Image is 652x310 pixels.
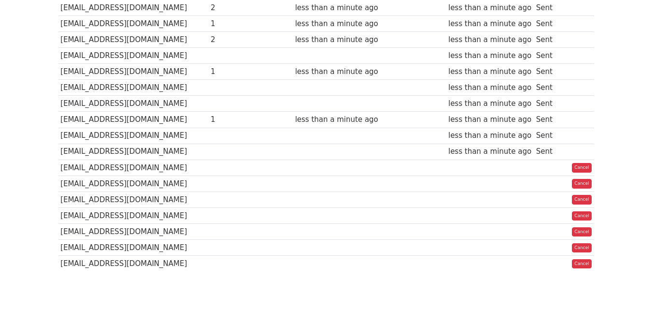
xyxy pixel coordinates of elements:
[58,80,208,96] td: [EMAIL_ADDRESS][DOMAIN_NAME]
[58,256,208,272] td: [EMAIL_ADDRESS][DOMAIN_NAME]
[58,128,208,144] td: [EMAIL_ADDRESS][DOMAIN_NAME]
[58,160,208,176] td: [EMAIL_ADDRESS][DOMAIN_NAME]
[572,163,592,173] a: Cancel
[448,114,531,125] div: less than a minute ago
[534,80,565,96] td: Sent
[448,146,531,157] div: less than a minute ago
[58,48,208,64] td: [EMAIL_ADDRESS][DOMAIN_NAME]
[448,98,531,109] div: less than a minute ago
[58,176,208,192] td: [EMAIL_ADDRESS][DOMAIN_NAME]
[58,144,208,160] td: [EMAIL_ADDRESS][DOMAIN_NAME]
[448,66,531,77] div: less than a minute ago
[534,128,565,144] td: Sent
[210,114,249,125] div: 1
[58,32,208,48] td: [EMAIL_ADDRESS][DOMAIN_NAME]
[534,15,565,31] td: Sent
[58,208,208,224] td: [EMAIL_ADDRESS][DOMAIN_NAME]
[534,48,565,64] td: Sent
[572,243,592,253] a: Cancel
[295,114,378,125] div: less than a minute ago
[295,18,378,30] div: less than a minute ago
[58,15,208,31] td: [EMAIL_ADDRESS][DOMAIN_NAME]
[295,66,378,77] div: less than a minute ago
[572,259,592,269] a: Cancel
[58,96,208,112] td: [EMAIL_ADDRESS][DOMAIN_NAME]
[604,264,652,310] iframe: Chat Widget
[572,211,592,221] a: Cancel
[448,50,531,61] div: less than a minute ago
[572,227,592,237] a: Cancel
[534,32,565,48] td: Sent
[448,34,531,45] div: less than a minute ago
[534,96,565,112] td: Sent
[58,224,208,240] td: [EMAIL_ADDRESS][DOMAIN_NAME]
[604,264,652,310] div: Widget de chat
[210,34,249,45] div: 2
[58,64,208,80] td: [EMAIL_ADDRESS][DOMAIN_NAME]
[534,112,565,128] td: Sent
[448,2,531,14] div: less than a minute ago
[534,144,565,160] td: Sent
[448,82,531,93] div: less than a minute ago
[448,130,531,141] div: less than a minute ago
[572,195,592,205] a: Cancel
[58,112,208,128] td: [EMAIL_ADDRESS][DOMAIN_NAME]
[210,2,249,14] div: 2
[534,64,565,80] td: Sent
[295,34,378,45] div: less than a minute ago
[448,18,531,30] div: less than a minute ago
[572,179,592,189] a: Cancel
[210,66,249,77] div: 1
[58,192,208,207] td: [EMAIL_ADDRESS][DOMAIN_NAME]
[210,18,249,30] div: 1
[58,240,208,256] td: [EMAIL_ADDRESS][DOMAIN_NAME]
[295,2,378,14] div: less than a minute ago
